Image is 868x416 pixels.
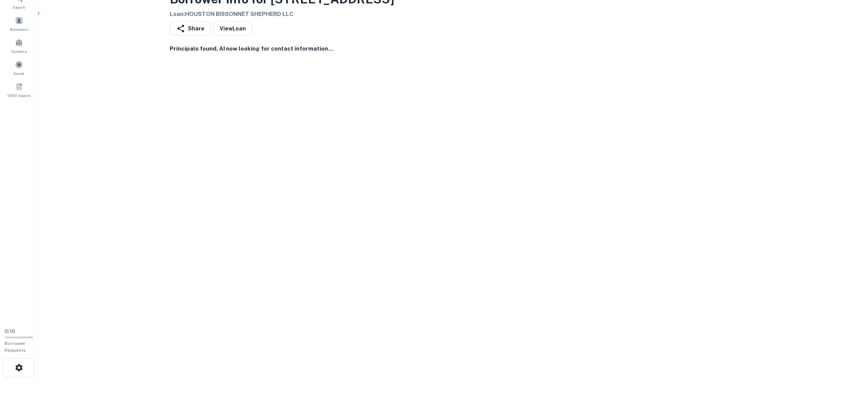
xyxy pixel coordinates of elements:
[10,26,28,32] span: Borrowers
[214,22,252,35] a: ViewLoan
[13,4,25,10] span: Search
[2,79,36,100] a: SREO Search
[2,35,36,56] a: Contacts
[11,48,27,54] span: Contacts
[170,10,395,19] h6: Loan : HOUSTON BISSONNET SHEPHERD LLC
[2,13,36,34] a: Borrowers
[5,341,26,353] span: Borrower Requests
[2,57,36,78] a: Saved
[5,329,15,334] span: 0 / 10
[14,70,25,76] span: Saved
[830,355,868,392] iframe: Chat Widget
[7,92,31,98] span: SREO Search
[170,22,211,35] button: Share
